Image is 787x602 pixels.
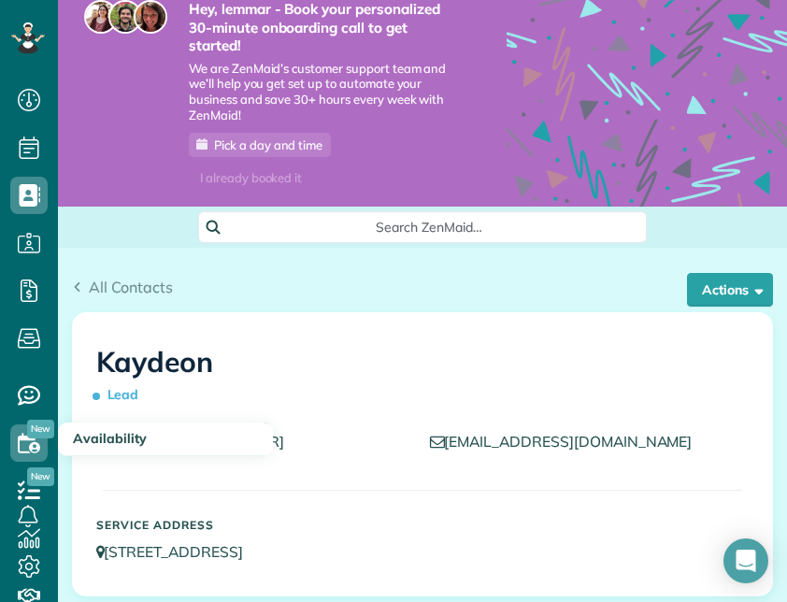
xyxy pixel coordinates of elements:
span: Lead [96,380,147,412]
button: Actions [687,273,773,307]
div: Open Intercom Messenger [723,538,768,583]
a: [STREET_ADDRESS] [96,542,261,561]
span: We are ZenMaid’s customer support team and we’ll help you get set up to automate your business an... [189,61,451,124]
span: All Contacts [89,278,173,296]
h1: Kaydeon [96,347,750,412]
a: All Contacts [72,276,173,298]
div: I already booked it [189,166,313,190]
span: Pick a day and time [214,137,322,152]
span: New [27,420,54,438]
span: New [27,467,54,486]
span: Availability [73,430,147,447]
a: [EMAIL_ADDRESS][DOMAIN_NAME] [430,432,710,451]
a: Pick a day and time [189,133,331,157]
h5: Service Address [96,519,416,531]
